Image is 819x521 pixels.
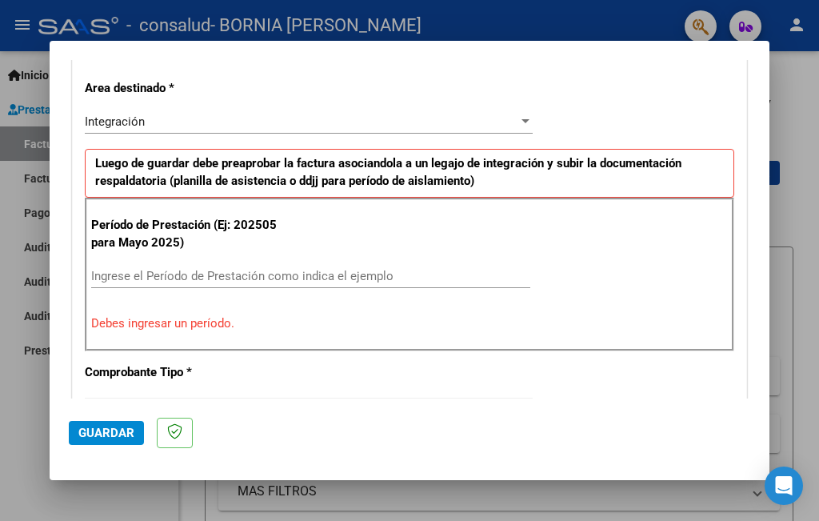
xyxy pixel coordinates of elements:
p: Area destinado * [85,79,280,98]
span: Integración [85,114,145,129]
span: Guardar [78,426,134,440]
span: Factura C [85,398,136,412]
p: Debes ingresar un período. [91,315,728,333]
p: Comprobante Tipo * [85,363,280,382]
div: Open Intercom Messenger [765,467,803,505]
strong: Luego de guardar debe preaprobar la factura asociandola a un legajo de integración y subir la doc... [95,156,681,189]
p: Período de Prestación (Ej: 202505 para Mayo 2025) [91,216,282,252]
button: Guardar [69,421,144,445]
